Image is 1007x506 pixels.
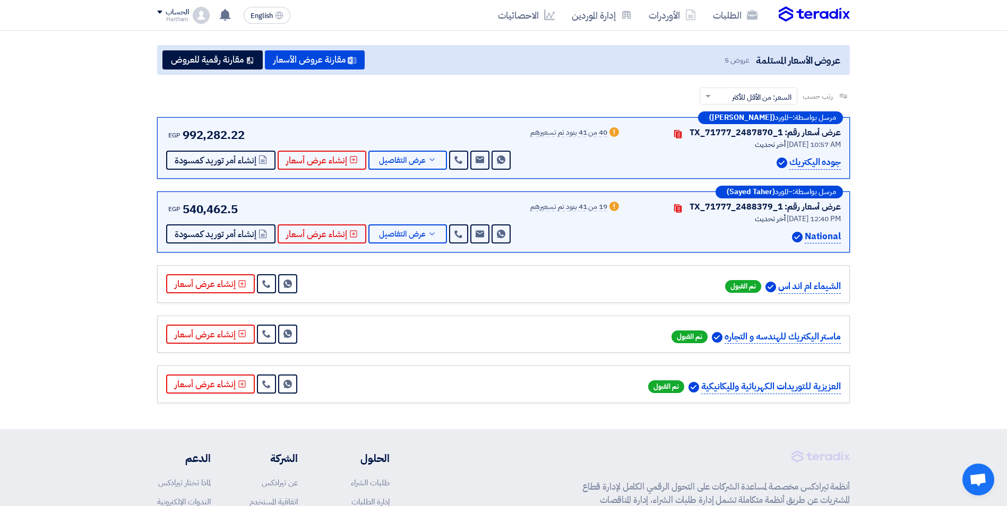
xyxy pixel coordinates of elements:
[701,380,841,394] p: العزيزية للتوريدات الكهربائية والميكانيكية
[489,3,563,28] a: الاحصائيات
[787,139,841,150] span: [DATE] 10:57 AM
[640,3,704,28] a: الأوردرات
[168,204,180,214] span: EGP
[725,280,761,293] span: تم القبول
[175,230,256,238] span: إنشاء أمر توريد كمسودة
[732,92,791,103] span: السعر: من الأقل للأكثر
[175,156,256,164] span: إنشاء أمر توريد كمسودة
[193,7,210,24] img: profile_test.png
[162,50,263,69] button: مقارنة رقمية للعروض
[183,126,245,144] span: 992,282.22
[379,156,426,164] span: عرض التفاصيل
[368,151,447,170] button: عرض التفاصيل
[278,151,366,170] button: إنشاء عرض أسعار
[166,224,276,243] button: إنشاء أمر توريد كمسودة
[379,230,426,238] span: عرض التفاصيل
[725,55,749,66] span: عروض 5
[727,188,775,196] b: (Sayed Taher)
[166,274,255,293] button: إنشاء عرض أسعار
[158,477,211,488] a: لماذا تختار تيرادكس
[712,332,722,343] img: Verified Account
[755,139,785,150] span: أخر تحديث
[690,126,841,139] div: عرض أسعار رقم: TX_71777_2487870_1
[775,188,788,196] span: المورد
[530,203,607,212] div: 19 من 41 بنود تم تسعيرهم
[792,232,803,242] img: Verified Account
[351,477,390,488] a: طلبات الشراء
[330,450,390,466] li: الحلول
[244,7,290,24] button: English
[368,224,447,243] button: عرض التفاصيل
[648,380,684,393] span: تم القبول
[278,224,366,243] button: إنشاء عرض أسعار
[183,200,238,218] span: 540,462.5
[157,16,188,22] div: Haitham
[166,151,276,170] button: إنشاء أمر توريد كمسودة
[286,156,347,164] span: إنشاء عرض أسعار
[251,12,273,20] span: English
[779,6,850,22] img: Teradix logo
[688,382,699,392] img: Verified Account
[262,477,298,488] a: عن تيرادكس
[243,450,298,466] li: الشركة
[756,53,840,67] span: عروض الأسعار المستلمة
[672,330,708,343] span: تم القبول
[803,91,833,102] span: رتب حسب
[709,114,775,121] b: ([PERSON_NAME])
[265,50,365,69] button: مقارنة عروض الأسعار
[793,188,836,196] span: مرسل بواسطة:
[755,213,785,224] span: أخر تحديث
[286,230,347,238] span: إنشاء عرض أسعار
[805,230,841,244] p: National
[704,3,766,28] a: الطلبات
[166,325,255,344] button: إنشاء عرض أسعار
[530,129,607,137] div: 40 من 41 بنود تم تسعيرهم
[962,464,994,495] div: Open chat
[698,111,843,124] div: –
[765,282,776,292] img: Verified Account
[787,213,841,224] span: [DATE] 12:40 PM
[166,374,255,394] button: إنشاء عرض أسعار
[778,280,841,294] p: الشيماء ام اند اس
[690,200,841,213] div: عرض أسعار رقم: TX_71777_2488379_1
[777,158,787,168] img: Verified Account
[563,3,640,28] a: إدارة الموردين
[716,186,843,198] div: –
[725,330,841,344] p: ماستر اليكتريك للهندسه و التجاره
[166,8,188,17] div: الحساب
[168,130,180,140] span: EGP
[789,155,841,170] p: جوده اليكتريك
[793,114,836,121] span: مرسل بواسطة:
[157,450,211,466] li: الدعم
[775,114,788,121] span: المورد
